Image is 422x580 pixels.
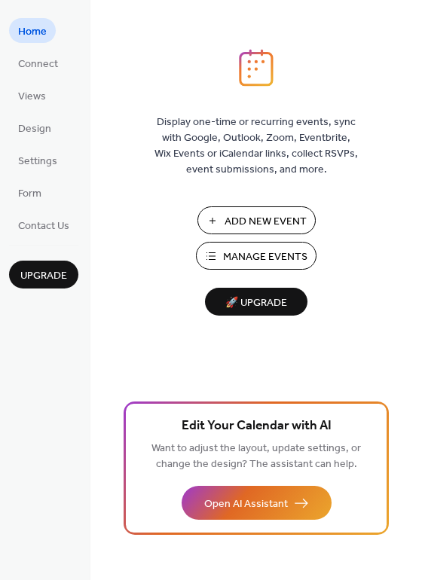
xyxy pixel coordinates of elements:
[9,212,78,237] a: Contact Us
[9,83,55,108] a: Views
[197,206,316,234] button: Add New Event
[205,288,307,316] button: 🚀 Upgrade
[239,49,274,87] img: logo_icon.svg
[151,438,361,475] span: Want to adjust the layout, update settings, or change the design? The assistant can help.
[18,24,47,40] span: Home
[18,121,51,137] span: Design
[9,180,50,205] a: Form
[9,115,60,140] a: Design
[18,56,58,72] span: Connect
[18,218,69,234] span: Contact Us
[18,186,41,202] span: Form
[154,114,358,178] span: Display one-time or recurring events, sync with Google, Outlook, Zoom, Eventbrite, Wix Events or ...
[225,214,307,230] span: Add New Event
[9,261,78,288] button: Upgrade
[223,249,307,265] span: Manage Events
[20,268,67,284] span: Upgrade
[214,293,298,313] span: 🚀 Upgrade
[204,496,288,512] span: Open AI Assistant
[9,148,66,172] a: Settings
[196,242,316,270] button: Manage Events
[182,416,332,437] span: Edit Your Calendar with AI
[18,154,57,169] span: Settings
[9,18,56,43] a: Home
[9,50,67,75] a: Connect
[18,89,46,105] span: Views
[182,486,332,520] button: Open AI Assistant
